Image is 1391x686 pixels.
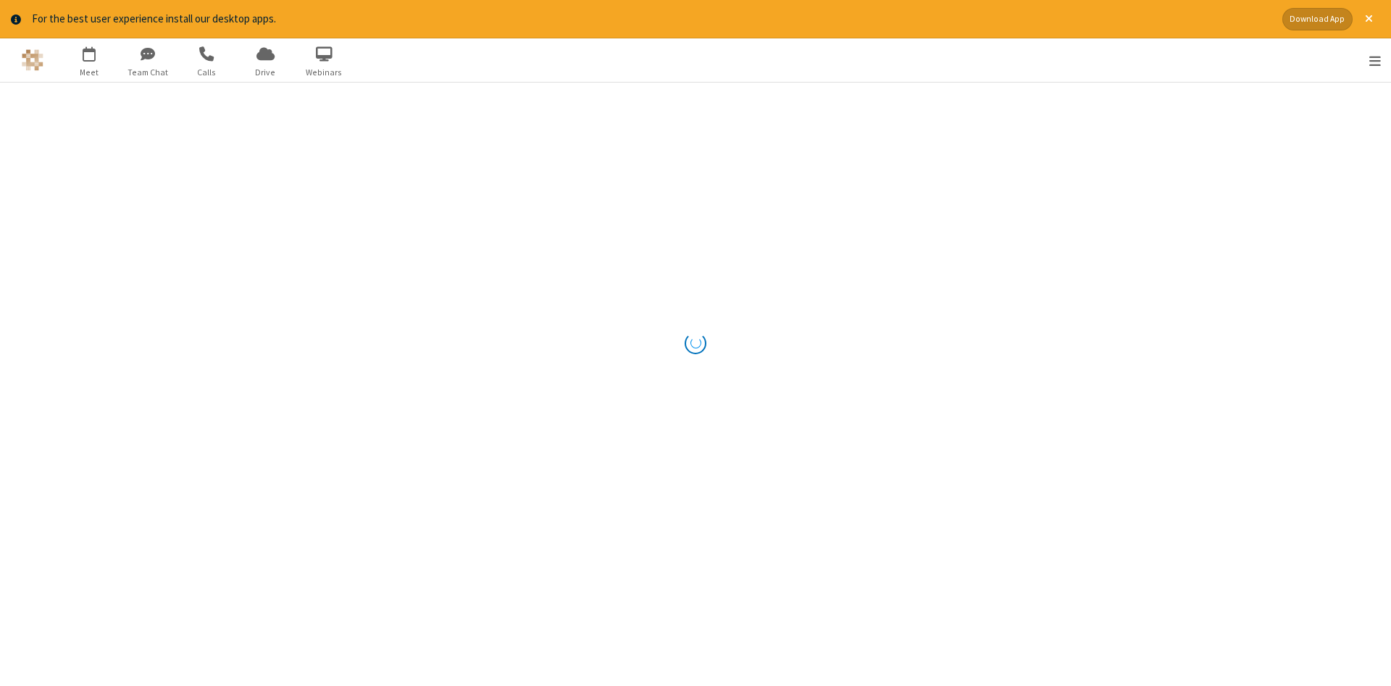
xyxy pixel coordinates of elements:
[121,66,175,79] span: Team Chat
[62,66,117,79] span: Meet
[238,66,293,79] span: Drive
[297,66,351,79] span: Webinars
[22,49,43,71] img: QA Selenium DO NOT DELETE OR CHANGE
[180,66,234,79] span: Calls
[1358,8,1380,30] button: Close alert
[1282,8,1353,30] button: Download App
[32,11,1271,28] div: For the best user experience install our desktop apps.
